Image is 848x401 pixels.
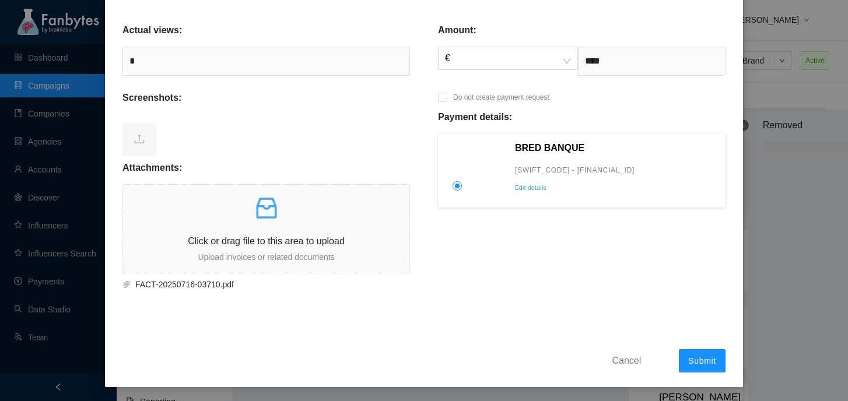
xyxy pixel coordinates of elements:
p: Do not create payment request [453,92,549,103]
span: FACT-20250716-03710.pdf [131,278,396,291]
span: € [445,47,571,69]
p: Upload invoices or related documents [123,251,409,263]
p: Edit details [515,183,718,194]
span: upload [134,133,145,145]
p: Click or drag file to this area to upload [123,234,409,248]
p: BRED BANQUE [515,141,718,155]
p: Actual views: [122,23,182,37]
p: Amount: [438,23,476,37]
span: Submit [688,356,716,365]
p: [SWIFT_CODE] - [FINANCIAL_ID] [515,164,718,176]
p: Screenshots: [122,91,181,105]
span: paper-clip [122,280,131,289]
button: Cancel [603,351,650,370]
p: Payment details: [438,110,512,124]
button: Submit [679,349,726,372]
span: inboxClick or drag file to this area to uploadUpload invoices or related documents [123,185,409,273]
span: Cancel [612,353,641,368]
span: inbox [253,194,281,222]
p: Attachments: [122,161,182,175]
